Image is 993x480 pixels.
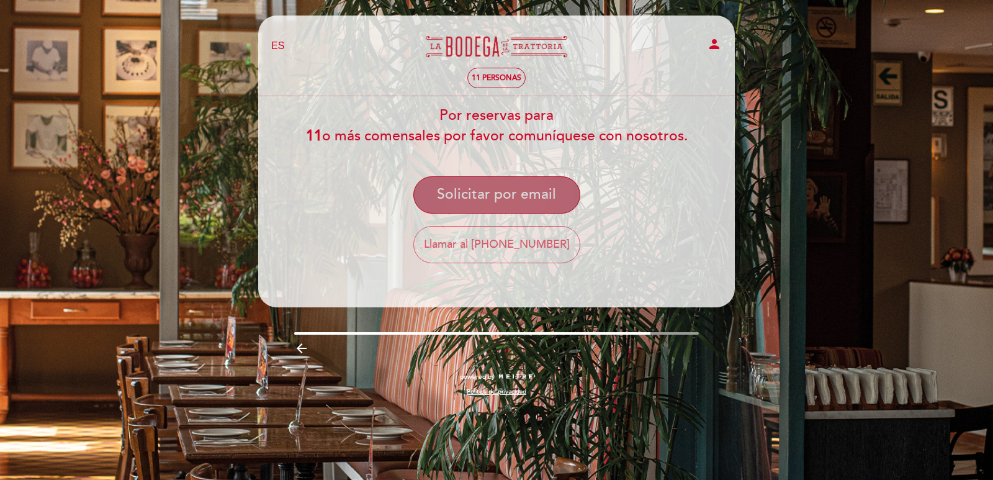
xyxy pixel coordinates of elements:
[413,176,580,214] button: Solicitar por email
[498,374,533,380] img: MEITRE
[460,373,495,381] span: powered by
[258,106,735,147] div: Por reservas para o más comensales por favor comuníquese con nosotros.
[707,37,722,52] i: person
[460,373,533,381] a: powered by
[294,341,309,356] i: arrow_backward
[419,29,574,63] a: La Bodega de la Trattoria - Primavera
[306,127,322,145] b: 11
[467,387,526,396] a: Política de privacidad
[707,37,722,56] button: person
[472,73,521,83] span: 11 personas
[413,226,580,263] button: Llamar al [PHONE_NUMBER]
